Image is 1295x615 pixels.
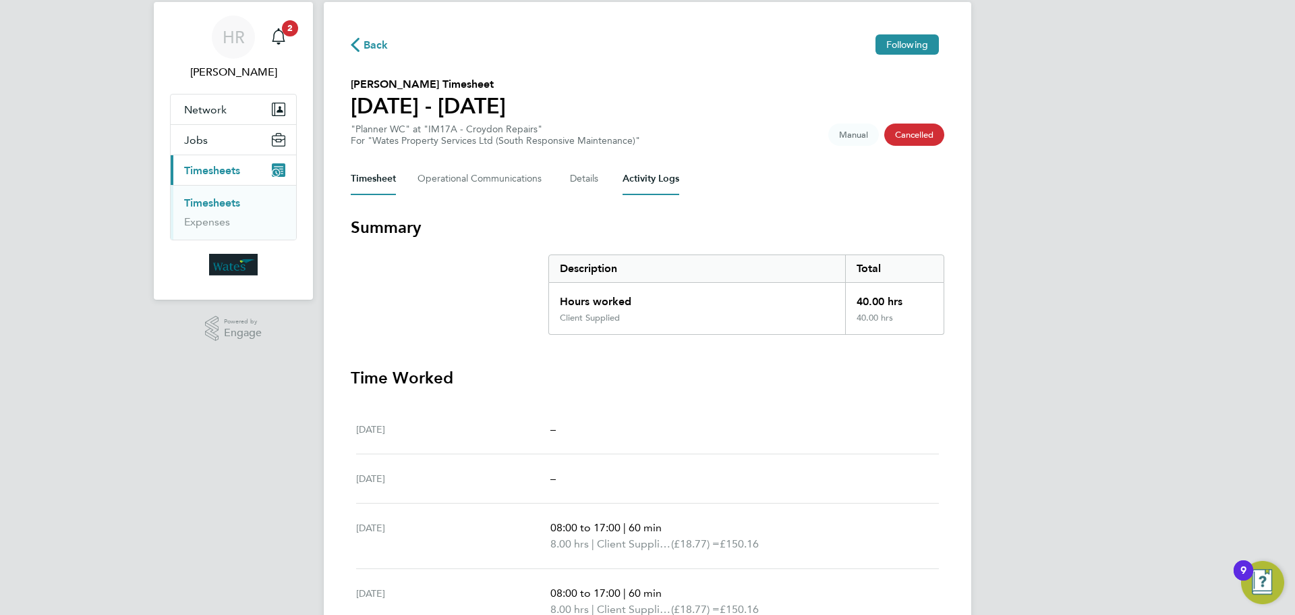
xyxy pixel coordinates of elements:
nav: Main navigation [154,2,313,300]
a: 2 [265,16,292,59]
button: Details [570,163,601,195]
button: Timesheet [351,163,396,195]
div: [DATE] [356,520,550,552]
span: £150.16 [720,537,759,550]
span: 60 min [629,587,662,599]
a: HR[PERSON_NAME] [170,16,297,80]
span: | [623,521,626,534]
div: [DATE] [356,471,550,487]
button: Jobs [171,125,296,155]
div: Total [845,255,944,282]
div: Timesheets [171,185,296,240]
span: Client Supplied [597,536,671,552]
button: Activity Logs [623,163,679,195]
button: Open Resource Center, 9 new notifications [1241,561,1284,604]
h3: Summary [351,217,944,238]
div: Summary [548,255,944,335]
div: 40.00 hrs [845,313,944,334]
span: 08:00 to 17:00 [550,521,621,534]
div: 9 [1240,570,1246,588]
span: This timesheet was manually created. [828,124,879,146]
span: This timesheet has been cancelled. [884,124,944,146]
a: Go to home page [170,254,297,275]
span: | [592,537,594,550]
span: HR [223,28,245,46]
a: Expenses [184,215,230,228]
a: Powered byEngage [205,316,262,342]
span: 2 [282,20,298,36]
h3: Time Worked [351,367,944,389]
div: Hours worked [549,283,845,313]
img: wates-logo-retina.png [209,254,258,275]
span: Network [184,103,227,116]
span: Jobs [184,134,208,146]
div: For "Wates Property Services Ltd (South Responsive Maintenance)" [351,135,640,146]
span: – [550,423,556,435]
a: Timesheets [184,196,240,209]
span: Heather Rattenbury [170,64,297,80]
span: – [550,472,556,485]
span: Back [364,37,388,53]
span: Powered by [224,316,262,327]
div: "Planner WC" at "IM17A - Croydon Repairs" [351,124,640,146]
button: Timesheets [171,155,296,185]
span: 60 min [629,521,662,534]
div: Description [549,255,845,282]
div: [DATE] [356,421,550,437]
h1: [DATE] - [DATE] [351,92,506,119]
button: Back [351,36,388,53]
span: 8.00 hrs [550,537,589,550]
span: Timesheets [184,164,240,177]
span: | [623,587,626,599]
span: (£18.77) = [671,537,720,550]
span: Engage [224,327,262,339]
div: 40.00 hrs [845,283,944,313]
button: Network [171,95,296,124]
span: 08:00 to 17:00 [550,587,621,599]
button: Following [875,34,939,55]
div: Client Supplied [560,313,620,323]
span: Following [886,38,928,51]
h2: [PERSON_NAME] Timesheet [351,76,506,92]
button: Operational Communications [418,163,548,195]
